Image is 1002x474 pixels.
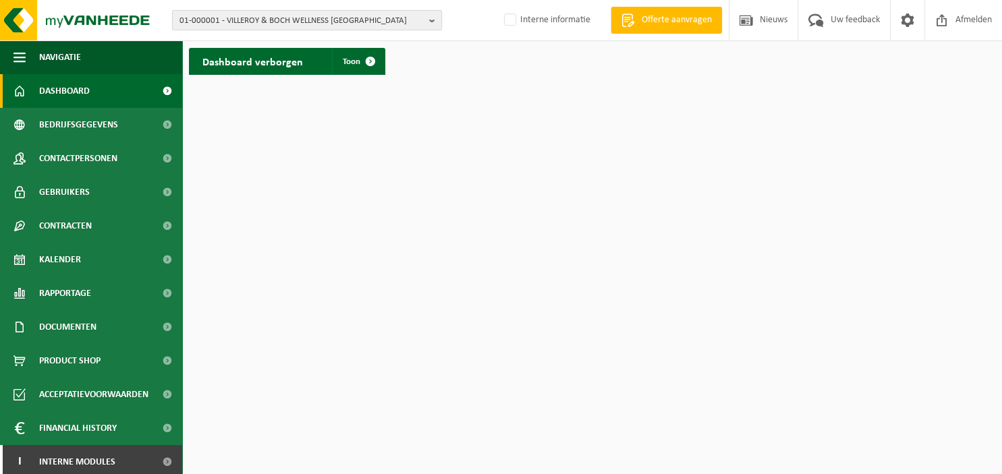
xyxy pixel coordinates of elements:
[39,74,90,108] span: Dashboard
[39,40,81,74] span: Navigatie
[39,243,81,276] span: Kalender
[39,175,90,209] span: Gebruikers
[332,48,384,75] a: Toon
[39,344,101,378] span: Product Shop
[179,11,424,31] span: 01-000001 - VILLEROY & BOCH WELLNESS [GEOGRAPHIC_DATA]
[39,378,148,411] span: Acceptatievoorwaarden
[39,209,92,243] span: Contracten
[39,411,117,445] span: Financial History
[638,13,715,27] span: Offerte aanvragen
[611,7,722,34] a: Offerte aanvragen
[39,310,96,344] span: Documenten
[189,48,316,74] h2: Dashboard verborgen
[39,276,91,310] span: Rapportage
[501,10,590,30] label: Interne informatie
[343,57,360,66] span: Toon
[39,142,117,175] span: Contactpersonen
[39,108,118,142] span: Bedrijfsgegevens
[172,10,442,30] button: 01-000001 - VILLEROY & BOCH WELLNESS [GEOGRAPHIC_DATA]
